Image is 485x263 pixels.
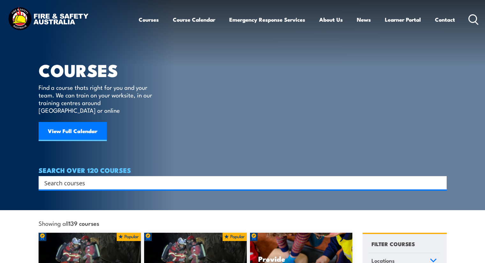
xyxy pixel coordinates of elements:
[229,11,305,28] a: Emergency Response Services
[371,239,415,248] h4: FILTER COURSES
[39,220,99,226] span: Showing all
[69,219,99,227] strong: 139 courses
[139,11,159,28] a: Courses
[385,11,421,28] a: Learner Portal
[39,62,161,77] h1: COURSES
[436,178,445,187] button: Search magnifier button
[39,167,447,174] h4: SEARCH OVER 120 COURSES
[46,178,434,187] form: Search form
[435,11,455,28] a: Contact
[173,11,215,28] a: Course Calendar
[39,122,107,141] a: View Full Calendar
[44,178,433,188] input: Search input
[319,11,343,28] a: About Us
[357,11,371,28] a: News
[39,83,155,114] p: Find a course thats right for you and your team. We can train on your worksite, in our training c...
